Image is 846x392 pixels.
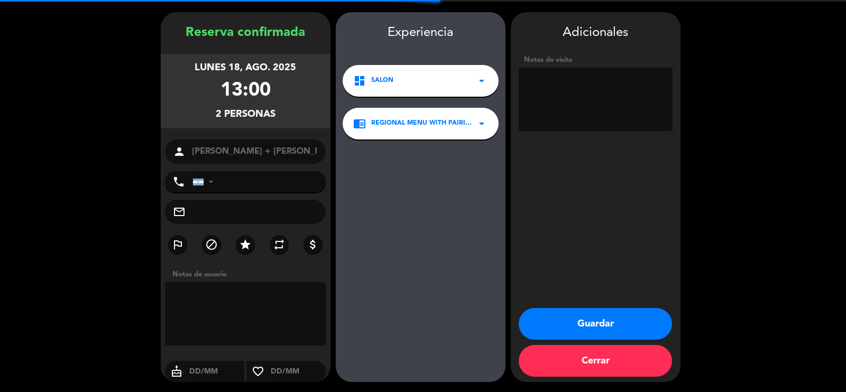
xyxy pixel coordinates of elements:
div: lunes 18, ago. 2025 [195,60,296,76]
button: Cerrar [519,345,672,377]
i: phone [172,175,185,188]
div: Adicionales [519,23,673,43]
div: 2 personas [216,107,275,122]
div: Experiencia [336,23,505,43]
i: block [205,238,218,251]
span: Regional Menu with pairing Santa [PERSON_NAME] Experience [371,118,475,129]
i: star [239,238,252,251]
span: SALON [371,76,393,86]
div: 13:00 [220,76,271,107]
i: cake [165,365,188,378]
i: arrow_drop_down [475,117,488,130]
div: Argentina: +54 [193,172,217,192]
i: person [173,145,186,158]
div: Notas de visita [519,54,673,66]
i: attach_money [307,238,319,251]
i: favorite_border [246,365,270,378]
div: Reserva confirmada [161,23,330,43]
i: dashboard [353,74,366,87]
i: repeat [273,238,286,251]
div: Notas de usuario [167,269,330,280]
input: DD/MM [270,365,326,378]
input: DD/MM [188,365,245,378]
i: mail_outline [173,206,186,218]
i: outlined_flag [171,238,184,251]
i: arrow_drop_down [475,74,488,87]
i: chrome_reader_mode [353,117,366,130]
button: Guardar [519,308,672,340]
